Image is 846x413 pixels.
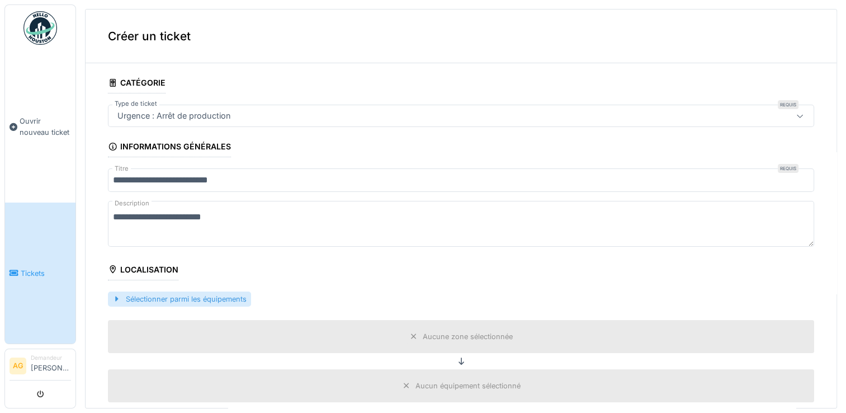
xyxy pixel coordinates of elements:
[113,110,235,122] div: Urgence : Arrêt de production
[108,292,251,307] div: Sélectionner parmi les équipements
[108,261,178,280] div: Localisation
[112,196,152,210] label: Description
[5,51,75,203] a: Ouvrir nouveau ticket
[31,354,71,378] li: [PERSON_NAME]
[778,164,798,173] div: Requis
[5,203,75,344] a: Tickets
[415,381,521,391] div: Aucun équipement sélectionné
[108,138,231,157] div: Informations générales
[21,268,71,279] span: Tickets
[31,354,71,362] div: Demandeur
[778,100,798,109] div: Requis
[23,11,57,45] img: Badge_color-CXgf-gQk.svg
[423,331,513,342] div: Aucune zone sélectionnée
[10,354,71,381] a: AG Demandeur[PERSON_NAME]
[10,358,26,374] li: AG
[112,99,159,109] label: Type de ticket
[108,74,166,93] div: Catégorie
[20,116,71,137] span: Ouvrir nouveau ticket
[86,10,836,63] div: Créer un ticket
[112,164,131,173] label: Titre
